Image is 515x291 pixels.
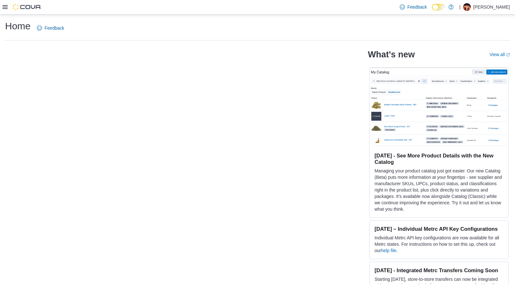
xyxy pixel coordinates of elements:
h3: [DATE] – Individual Metrc API Key Configurations [375,226,503,232]
h1: Home [5,20,31,33]
a: View allExternal link [490,52,510,57]
h2: What's new [368,49,415,60]
a: Feedback [397,1,429,13]
span: Feedback [407,4,427,10]
p: | [459,3,461,11]
h3: [DATE] - See More Product Details with the New Catalog [375,152,503,165]
p: [PERSON_NAME] [473,3,510,11]
input: Dark Mode [432,4,445,11]
p: Managing your product catalog just got easier. Our new Catalog (Beta) puts more information at yo... [375,168,503,212]
a: Feedback [34,22,67,34]
div: Kyle Pehkonen [463,3,471,11]
h3: [DATE] - Integrated Metrc Transfers Coming Soon [375,267,503,273]
span: Feedback [45,25,64,31]
a: Transfers [407,283,426,288]
img: Cova [13,4,41,10]
p: Individual Metrc API key configurations are now available for all Metrc states. For instructions ... [375,235,503,254]
a: help file [381,248,396,253]
svg: External link [506,53,510,57]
